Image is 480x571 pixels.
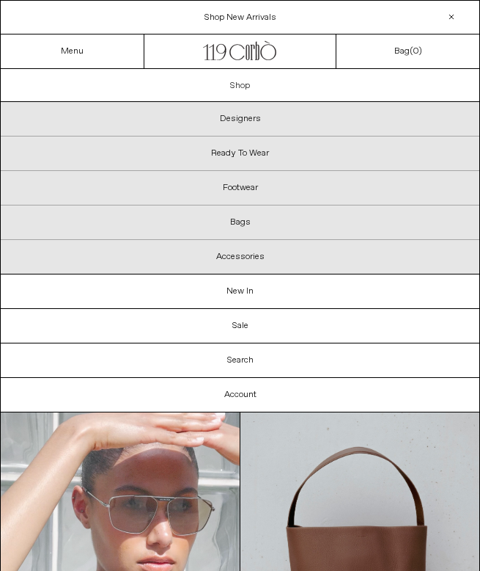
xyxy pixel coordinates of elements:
a: New In [1,274,479,308]
span: ) [413,46,422,57]
span: 0 [413,46,418,57]
a: Shop New Arrivals [204,12,276,23]
p: Ready To Wear [1,137,479,171]
a: Shop [1,69,479,103]
p: Designers [1,102,479,137]
a: Bag() [394,45,422,58]
a: Search [1,343,479,377]
p: Footwear [1,171,479,206]
a: Menu [61,46,84,57]
p: Bags [1,206,479,240]
p: Accessories [1,240,479,274]
a: Sale [1,309,479,343]
a: Account [1,378,479,412]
